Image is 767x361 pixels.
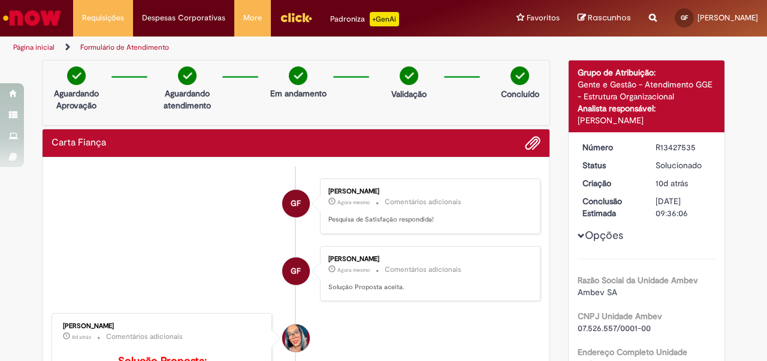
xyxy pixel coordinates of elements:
[106,332,183,342] small: Comentários adicionais
[501,88,539,100] p: Concluído
[656,178,688,189] time: 19/08/2025 10:20:49
[656,159,711,171] div: Solucionado
[72,333,91,341] span: 8d atrás
[573,195,647,219] dt: Conclusão Estimada
[13,43,55,52] a: Página inicial
[337,199,370,206] time: 28/08/2025 11:16:10
[656,141,711,153] div: R13427535
[328,215,528,225] p: Pesquisa de Satisfação respondida!
[289,66,307,85] img: check-circle-green.png
[656,178,688,189] span: 10d atrás
[142,12,225,24] span: Despesas Corporativas
[330,12,399,26] div: Padroniza
[1,6,63,30] img: ServiceNow
[578,102,716,114] div: Analista responsável:
[578,275,698,286] b: Razão Social da Unidade Ambev
[67,66,86,85] img: check-circle-green.png
[243,12,262,24] span: More
[527,12,560,24] span: Favoritos
[178,66,197,85] img: check-circle-green.png
[337,199,370,206] span: Agora mesmo
[400,66,418,85] img: check-circle-green.png
[578,114,716,126] div: [PERSON_NAME]
[573,141,647,153] dt: Número
[578,311,662,321] b: CNPJ Unidade Ambev
[573,177,647,189] dt: Criação
[47,87,105,111] p: Aguardando Aprovação
[573,159,647,171] dt: Status
[80,43,169,52] a: Formulário de Atendimento
[578,66,716,78] div: Grupo de Atribuição:
[282,324,310,352] div: Maira Priscila Da Silva Arnaldo
[370,12,399,26] p: +GenAi
[511,66,529,85] img: check-circle-green.png
[291,257,301,286] span: GF
[697,13,758,23] span: [PERSON_NAME]
[282,257,310,285] div: Giovanna Oliveira Furlan
[158,87,216,111] p: Aguardando atendimento
[656,177,711,189] div: 19/08/2025 10:20:49
[681,14,688,22] span: GF
[337,266,370,274] span: Agora mesmo
[656,195,711,219] div: [DATE] 09:36:06
[82,12,124,24] span: Requisições
[328,188,528,195] div: [PERSON_NAME]
[578,13,631,24] a: Rascunhos
[63,323,262,330] div: [PERSON_NAME]
[588,12,631,23] span: Rascunhos
[9,37,502,59] ul: Trilhas de página
[282,190,310,217] div: Giovanna Oliveira Furlan
[578,323,651,333] span: 07.526.557/0001-00
[385,265,461,275] small: Comentários adicionais
[578,287,617,298] span: Ambev SA
[280,8,312,26] img: click_logo_yellow_360x200.png
[391,88,427,100] p: Validação
[72,333,91,341] time: 20/08/2025 16:26:20
[270,87,327,99] p: Em andamento
[328,256,528,263] div: [PERSON_NAME]
[291,189,301,218] span: GF
[525,135,540,151] button: Adicionar anexos
[328,283,528,292] p: Solução Proposta aceita.
[337,266,370,274] time: 28/08/2025 11:16:00
[578,78,716,102] div: Gente e Gestão - Atendimento GGE - Estrutura Organizacional
[52,138,106,148] h2: Carta Fiança Histórico de tíquete
[385,197,461,207] small: Comentários adicionais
